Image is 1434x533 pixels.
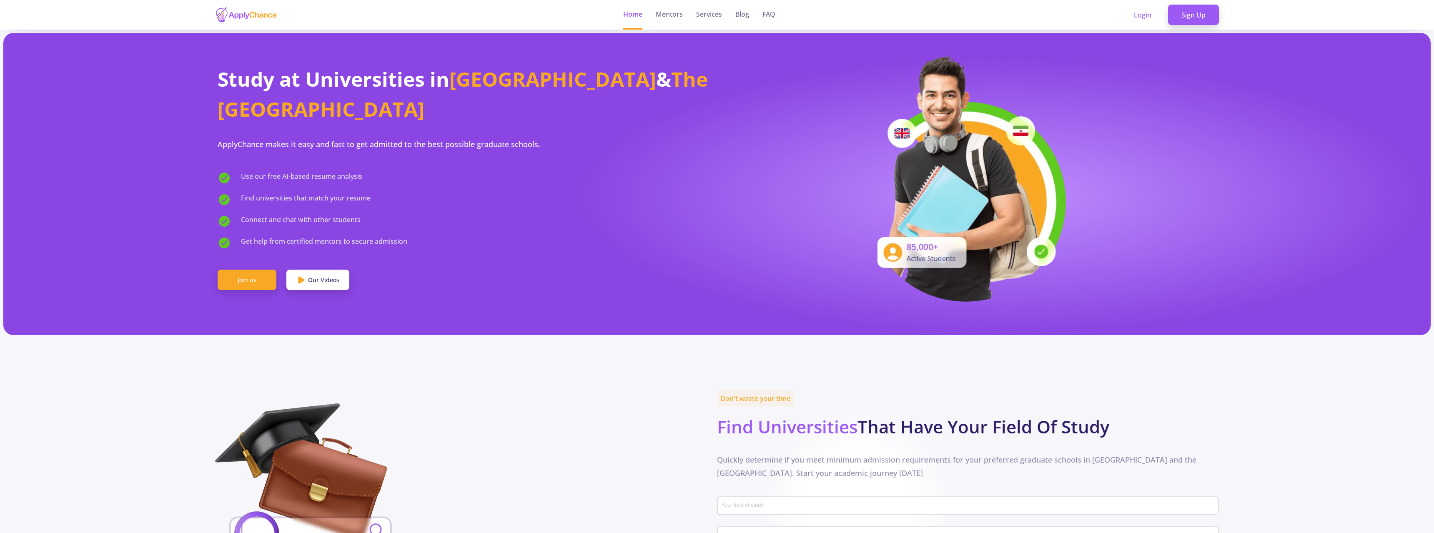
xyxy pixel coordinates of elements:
img: applychance logo [215,7,278,23]
a: Our Videos [286,270,349,290]
span: Find universities that match your resume [241,193,371,206]
a: Login [1121,5,1165,25]
span: Use our free AI-based resume analysis [241,171,362,185]
span: [GEOGRAPHIC_DATA] [449,65,656,93]
b: That Have Your Field Of Study [717,415,1109,438]
span: Don't waste your time [717,390,794,406]
span: Connect and chat with other students [241,215,361,228]
span: Get help from certified mentors to secure admission [241,236,407,250]
span: Study at Universities in [218,65,449,93]
span: Our Videos [308,275,339,284]
a: Join us [218,270,276,290]
span: Find Universities [717,415,857,438]
span: & [656,65,671,93]
span: ApplyChance makes it easy and fast to get admitted to the best possible graduate schools. [218,139,540,149]
span: Quickly determine if you meet minimum admission requirements for your preferred graduate schools ... [717,455,1196,478]
a: Sign Up [1168,5,1219,25]
img: applicant [865,53,1069,302]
